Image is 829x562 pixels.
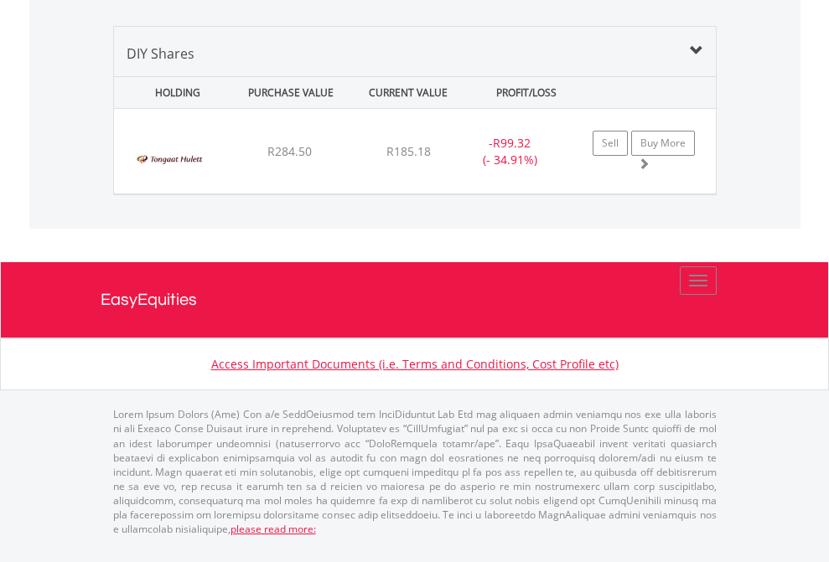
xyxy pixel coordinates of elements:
[101,262,729,338] a: EasyEquities
[116,77,230,108] div: HOLDING
[231,522,316,536] a: please read more:
[127,44,194,63] span: DIY Shares
[631,131,695,156] a: Buy More
[458,135,562,168] div: - (- 34.91%)
[211,356,619,372] a: Access Important Documents (i.e. Terms and Conditions, Cost Profile etc)
[234,77,348,108] div: PURCHASE VALUE
[386,143,431,159] span: R185.18
[122,130,217,189] img: EQU.ZA.TON.png
[493,135,531,151] span: R99.32
[593,131,628,156] a: Sell
[351,77,465,108] div: CURRENT VALUE
[469,77,583,108] div: PROFIT/LOSS
[113,407,717,536] p: Lorem Ipsum Dolors (Ame) Con a/e SeddOeiusmod tem InciDiduntut Lab Etd mag aliquaen admin veniamq...
[267,143,312,159] span: R284.50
